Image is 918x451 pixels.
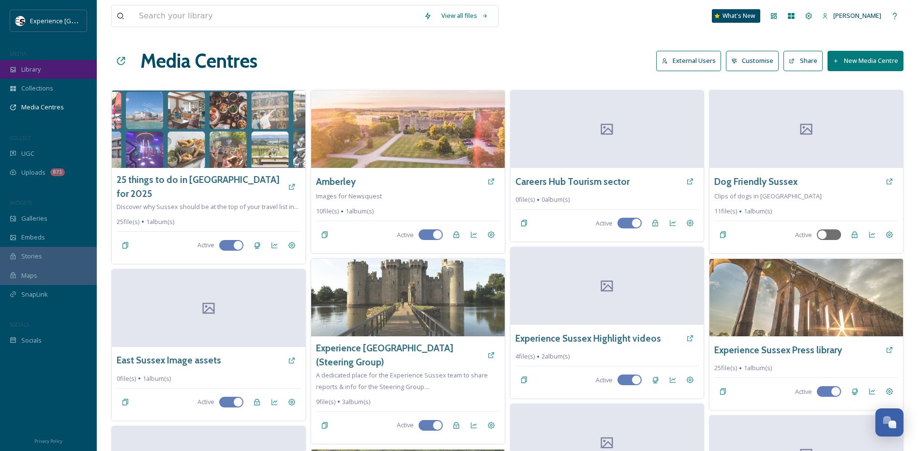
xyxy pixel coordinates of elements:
a: Experience [GEOGRAPHIC_DATA] (Steering Group) [316,341,482,369]
span: COLLECT [10,134,30,141]
span: Active [596,376,613,385]
span: Active [596,219,613,228]
div: 871 [50,168,65,176]
span: A dedicated place for the Experience Sussex team to share reports & info for the Steering Group.... [316,371,488,391]
a: Amberley [316,175,356,189]
img: 6ab2d92b-f481-4015-968d-aa828ac9e7f7.jpg [112,90,305,168]
span: Experience [GEOGRAPHIC_DATA] [30,16,126,25]
span: SOCIALS [10,321,29,328]
span: SnapLink [21,290,48,299]
span: 1 album(s) [146,217,174,226]
span: 1 album(s) [143,374,171,383]
span: Images for Newsquest [316,192,382,200]
a: Experience Sussex Highlight videos [515,331,661,346]
span: 2 album(s) [542,352,570,361]
span: Galleries [21,214,47,223]
a: 25 things to do in [GEOGRAPHIC_DATA] for 2025 [117,173,283,201]
a: External Users [656,51,726,71]
span: WIDGETS [10,199,32,206]
a: Experience Sussex Press library [714,343,842,357]
span: Media Centres [21,103,64,112]
a: [PERSON_NAME] [817,6,886,25]
span: Collections [21,84,53,93]
button: External Users [656,51,721,71]
span: Privacy Policy [34,438,62,444]
span: Clips of dogs in [GEOGRAPHIC_DATA] [714,192,822,200]
button: New Media Centre [828,51,903,71]
a: Dog Friendly Sussex [714,175,798,189]
button: Customise [726,51,779,71]
span: Maps [21,271,37,280]
span: Embeds [21,233,45,242]
span: 11 file(s) [714,207,737,216]
img: a070cbbf-9a3e-44f2-a0a3-9fb61a5d2e9c.jpg [311,90,505,168]
span: [PERSON_NAME] [833,11,881,20]
span: 25 file(s) [117,217,139,226]
span: 3 album(s) [342,397,370,406]
a: Careers Hub Tourism sector [515,175,630,189]
span: Active [397,230,414,240]
span: 1 album(s) [346,207,374,216]
img: d2aaedc5-09be-45ed-a561-3c6dbc8e38df.jpg [311,259,505,336]
h1: Media Centres [140,46,257,75]
a: What's New [712,9,760,23]
span: 1 album(s) [744,363,772,373]
span: 0 album(s) [542,195,570,204]
span: 1 album(s) [744,207,772,216]
a: View all files [436,6,493,25]
span: Discover why Sussex should be at the top of your travel list in... [117,202,299,211]
span: 4 file(s) [515,352,535,361]
button: Open Chat [875,408,903,436]
button: Share [783,51,823,71]
span: Uploads [21,168,45,177]
span: Library [21,65,41,74]
span: Active [397,421,414,430]
input: Search your library [134,5,419,27]
span: Active [795,387,812,396]
img: WSCC%20ES%20Socials%20Icon%20-%20Secondary%20-%20Black.jpg [15,16,25,26]
span: Active [197,241,214,250]
a: East Sussex Image assets [117,353,221,367]
span: 10 file(s) [316,207,339,216]
span: 0 file(s) [515,195,535,204]
span: 25 file(s) [714,363,737,373]
span: Active [197,397,214,406]
img: 039c8a3f-a690-46c3-9d45-deffbc707588.jpg [709,259,903,336]
span: UGC [21,149,34,158]
span: 9 file(s) [316,397,335,406]
span: Stories [21,252,42,261]
a: Privacy Policy [34,435,62,446]
span: 0 file(s) [117,374,136,383]
span: Active [795,230,812,240]
span: MEDIA [10,50,27,57]
span: Socials [21,336,42,345]
a: Customise [726,51,784,71]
